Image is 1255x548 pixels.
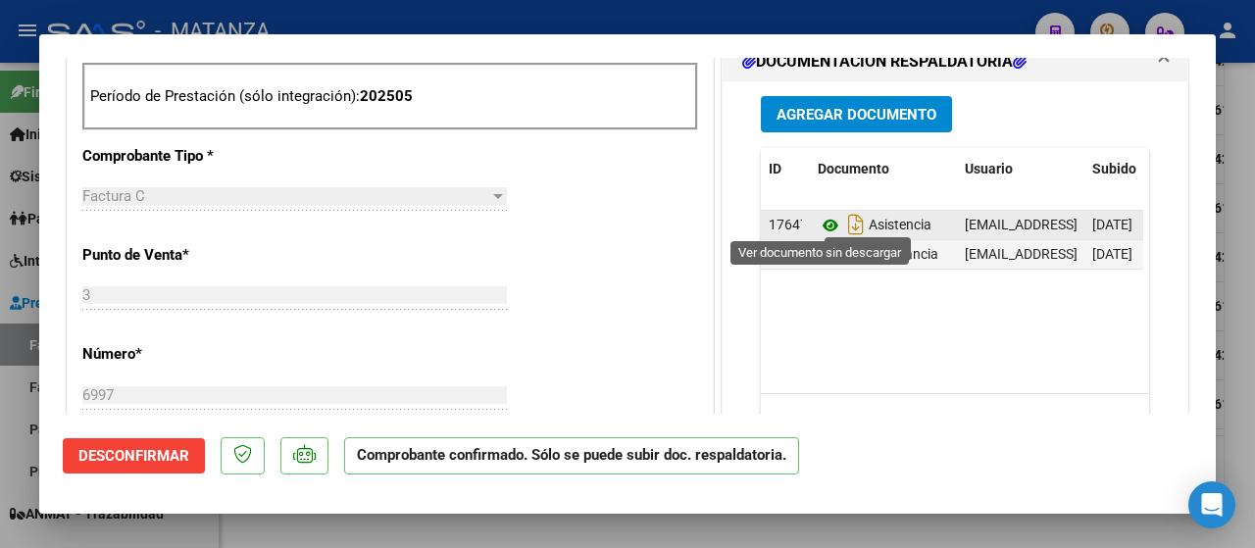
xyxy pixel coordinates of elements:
[723,42,1187,81] mat-expansion-panel-header: DOCUMENTACIÓN RESPALDATORIA
[344,437,799,475] p: Comprobante confirmado. Sólo se puede subir doc. respaldatoria.
[1084,148,1182,190] datatable-header-cell: Subido
[818,247,938,263] span: Constancia
[742,50,1027,74] h1: DOCUMENTACIÓN RESPALDATORIA
[843,209,869,240] i: Descargar documento
[90,85,690,108] p: Período de Prestación (sólo integración):
[810,148,957,190] datatable-header-cell: Documento
[957,148,1084,190] datatable-header-cell: Usuario
[761,96,952,132] button: Agregar Documento
[723,81,1187,488] div: DOCUMENTACIÓN RESPALDATORIA
[360,87,413,105] strong: 202505
[769,161,781,176] span: ID
[63,438,205,473] button: Desconfirmar
[1092,217,1132,232] span: [DATE]
[769,217,808,232] span: 17647
[761,394,1149,443] div: 2 total
[78,447,189,465] span: Desconfirmar
[82,145,267,168] p: Comprobante Tipo *
[1092,246,1132,262] span: [DATE]
[818,218,931,233] span: Asistencia
[82,187,145,205] span: Factura C
[818,161,889,176] span: Documento
[769,246,808,262] span: 17648
[82,343,267,366] p: Número
[843,238,869,270] i: Descargar documento
[1188,481,1235,528] div: Open Intercom Messenger
[777,106,936,124] span: Agregar Documento
[761,148,810,190] datatable-header-cell: ID
[1092,161,1136,176] span: Subido
[965,161,1013,176] span: Usuario
[82,244,267,267] p: Punto de Venta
